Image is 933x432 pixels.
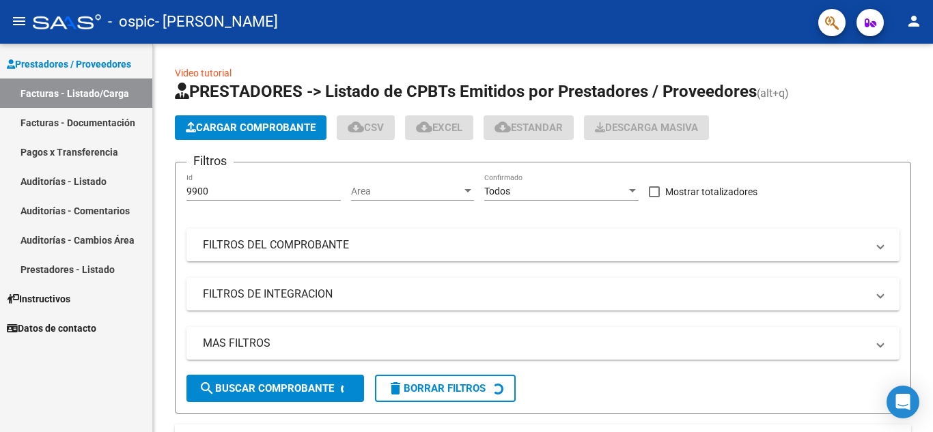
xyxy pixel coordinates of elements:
span: Todos [484,186,510,197]
span: Borrar Filtros [387,382,486,394]
span: (alt+q) [757,87,789,100]
mat-icon: cloud_download [495,119,511,135]
span: Estandar [495,121,563,134]
mat-panel-title: FILTROS DE INTEGRACION [203,287,867,302]
span: Cargar Comprobante [186,121,316,134]
button: Buscar Comprobante [186,375,364,402]
mat-icon: person [906,13,922,29]
span: Buscar Comprobante [199,382,334,394]
mat-icon: cloud_download [348,119,364,135]
mat-panel-title: MAS FILTROS [203,336,867,351]
button: Borrar Filtros [375,375,516,402]
mat-icon: search [199,380,215,397]
span: Datos de contacto [7,321,96,336]
span: PRESTADORES -> Listado de CPBTs Emitidos por Prestadores / Proveedores [175,82,757,101]
span: - [PERSON_NAME] [155,7,278,37]
button: CSV [337,115,395,140]
span: Prestadores / Proveedores [7,57,131,72]
mat-panel-title: FILTROS DEL COMPROBANTE [203,237,867,253]
span: Mostrar totalizadores [665,184,757,200]
button: Descarga Masiva [584,115,709,140]
mat-icon: delete [387,380,404,397]
app-download-masive: Descarga masiva de comprobantes (adjuntos) [584,115,709,140]
span: CSV [348,121,384,134]
a: Video tutorial [175,68,232,78]
div: Open Intercom Messenger [887,386,919,418]
mat-expansion-panel-header: FILTROS DE INTEGRACION [186,278,900,311]
button: EXCEL [405,115,473,140]
mat-icon: cloud_download [416,119,432,135]
span: EXCEL [416,121,462,134]
span: - ospic [108,7,155,37]
mat-expansion-panel-header: MAS FILTROS [186,327,900,360]
span: Area [351,186,462,197]
span: Descarga Masiva [595,121,698,134]
h3: Filtros [186,152,234,171]
button: Estandar [484,115,574,140]
button: Cargar Comprobante [175,115,326,140]
span: Instructivos [7,291,70,306]
mat-icon: menu [11,13,27,29]
mat-expansion-panel-header: FILTROS DEL COMPROBANTE [186,229,900,261]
